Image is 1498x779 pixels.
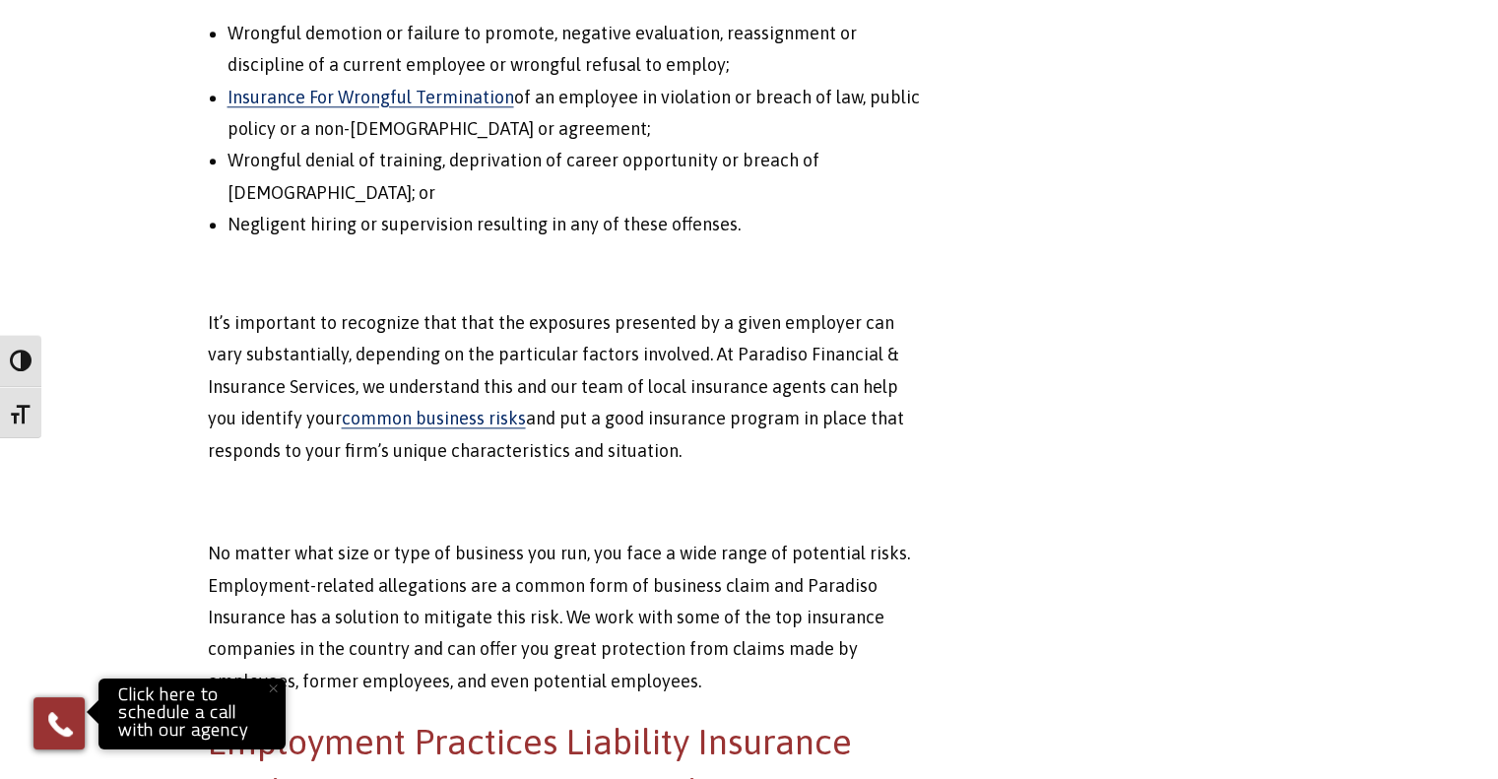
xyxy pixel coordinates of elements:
li: Negligent hiring or supervision resulting in any of these offenses. [228,209,920,240]
a: common business risks [342,408,526,428]
p: It’s important to recognize that that the exposures presented by a given employer can vary substa... [208,307,920,467]
p: No matter what size or type of business you run, you face a wide range of potential risks. Employ... [208,538,920,697]
li: of an employee in violation or breach of law, public policy or a non-[DEMOGRAPHIC_DATA] or agreem... [228,82,920,146]
p: Click here to schedule a call with our agency [103,683,281,745]
button: Close [251,667,294,710]
a: Insurance For Wrongful Termination [228,87,514,107]
li: Wrongful denial of training, deprivation of career opportunity or breach of [DEMOGRAPHIC_DATA]; or [228,145,920,209]
li: Wrongful demotion or failure to promote, negative evaluation, reassignment or discipline of a cur... [228,18,920,82]
img: Phone icon [44,708,76,740]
